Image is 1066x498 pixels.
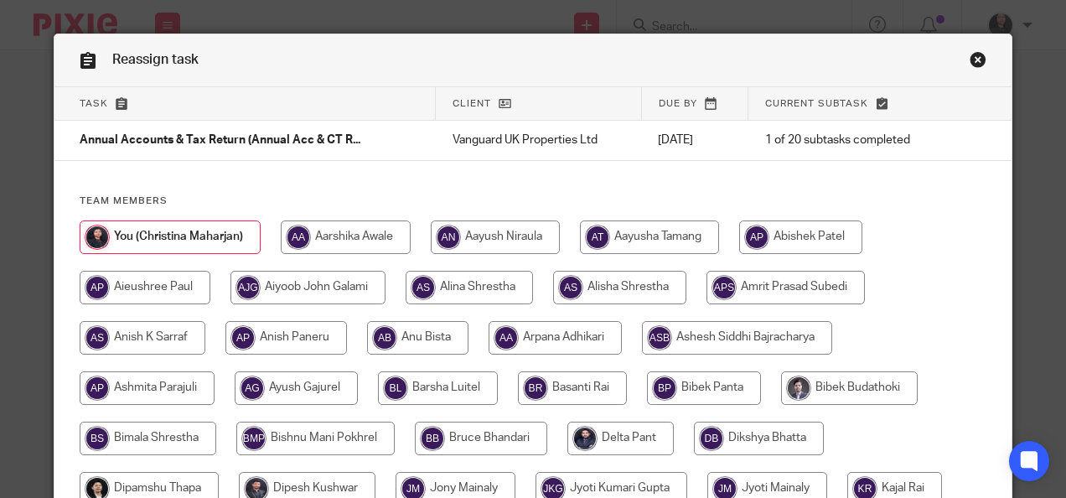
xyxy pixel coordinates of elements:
h4: Team members [80,195,987,208]
span: Client [453,99,491,108]
td: 1 of 20 subtasks completed [748,121,954,161]
p: Vanguard UK Properties Ltd [453,132,624,148]
span: Current subtask [765,99,868,108]
a: Close this dialog window [970,51,986,74]
span: Annual Accounts & Tax Return (Annual Acc & CT R... [80,135,360,147]
p: [DATE] [658,132,732,148]
span: Reassign task [112,53,199,66]
span: Task [80,99,108,108]
span: Due by [659,99,697,108]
